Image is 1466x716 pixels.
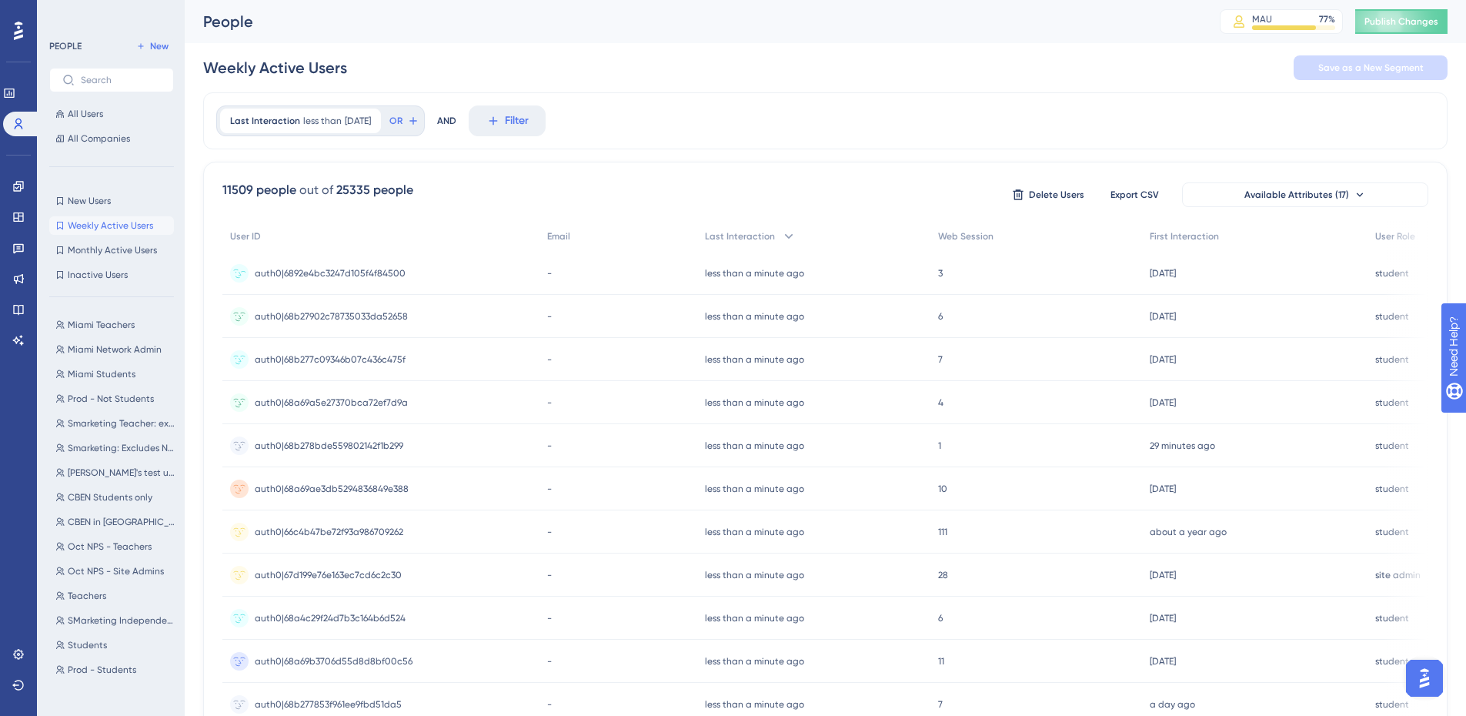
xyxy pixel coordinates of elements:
[49,241,174,259] button: Monthly Active Users
[938,267,943,279] span: 3
[1375,569,1421,581] span: site admin
[68,491,152,504] span: CBEN Students only
[255,310,408,323] span: auth0|68b27902c78735033da52658
[1375,612,1409,624] span: student
[255,267,406,279] span: auth0|6892e4bc3247d105f4f84500
[1375,483,1409,495] span: student
[68,442,177,454] span: Smarketing: Excludes NC demo users
[938,310,943,323] span: 6
[705,570,804,580] time: less than a minute ago
[505,112,529,130] span: Filter
[299,181,333,199] div: out of
[1150,397,1176,408] time: [DATE]
[389,115,402,127] span: OR
[1150,570,1176,580] time: [DATE]
[1375,440,1409,452] span: student
[547,526,552,538] span: -
[938,483,947,495] span: 10
[938,698,943,711] span: 7
[68,219,153,232] span: Weekly Active Users
[1375,655,1409,667] span: student
[49,587,183,605] button: Teachers
[938,569,948,581] span: 28
[1355,9,1448,34] button: Publish Changes
[255,655,412,667] span: auth0|68a69b3706d55d8d8bf00c56
[222,181,296,199] div: 11509 people
[1150,230,1219,243] span: First Interaction
[705,483,804,494] time: less than a minute ago
[68,269,128,281] span: Inactive Users
[203,11,1181,32] div: People
[1150,613,1176,624] time: [DATE]
[1110,189,1159,201] span: Export CSV
[1375,698,1409,711] span: student
[938,655,944,667] span: 11
[1318,62,1424,74] span: Save as a New Segment
[68,540,152,553] span: Oct NPS - Teachers
[49,636,183,654] button: Students
[1319,13,1335,25] div: 77 %
[938,396,943,409] span: 4
[547,396,552,409] span: -
[49,340,183,359] button: Miami Network Admin
[705,311,804,322] time: less than a minute ago
[547,353,552,366] span: -
[705,527,804,537] time: less than a minute ago
[68,467,177,479] span: [PERSON_NAME]'s test users
[68,319,135,331] span: Miami Teachers
[68,108,103,120] span: All Users
[1096,182,1173,207] button: Export CSV
[547,655,552,667] span: -
[49,661,183,679] button: Prod - Students
[150,40,169,52] span: New
[1150,527,1227,537] time: about a year ago
[1375,396,1409,409] span: student
[1375,230,1415,243] span: User Role
[1401,655,1448,701] iframe: UserGuiding AI Assistant Launcher
[49,40,82,52] div: PEOPLE
[255,483,409,495] span: auth0|68a69ae3db5294836849e388
[49,439,183,457] button: Smarketing: Excludes NC demo users
[230,115,300,127] span: Last Interaction
[68,195,111,207] span: New Users
[49,562,183,580] button: Oct NPS - Site Admins
[49,390,183,408] button: Prod - Not Students
[345,115,371,127] span: [DATE]
[1150,268,1176,279] time: [DATE]
[203,57,347,79] div: Weekly Active Users
[230,230,261,243] span: User ID
[1252,13,1272,25] div: MAU
[1150,483,1176,494] time: [DATE]
[336,181,413,199] div: 25335 people
[938,612,943,624] span: 6
[1150,440,1215,451] time: 29 minutes ago
[68,590,106,602] span: Teachers
[68,565,164,577] span: Oct NPS - Site Admins
[938,353,943,366] span: 7
[68,244,157,256] span: Monthly Active Users
[547,569,552,581] span: -
[705,440,804,451] time: less than a minute ago
[938,230,993,243] span: Web Session
[49,266,174,284] button: Inactive Users
[705,268,804,279] time: less than a minute ago
[547,230,570,243] span: Email
[387,109,421,133] button: OR
[705,354,804,365] time: less than a minute ago
[255,698,402,711] span: auth0|68b277853f961ee9fbd51da5
[1244,189,1349,201] span: Available Attributes (17)
[68,639,107,651] span: Students
[547,267,552,279] span: -
[255,612,406,624] span: auth0|68a4c29f24d7b3c164b6d524
[938,440,941,452] span: 1
[705,230,775,243] span: Last Interaction
[68,516,177,528] span: CBEN in [GEOGRAPHIC_DATA]
[49,365,183,383] button: Miami Students
[1375,353,1409,366] span: student
[49,611,183,630] button: SMarketing Independent Explore - Teacher
[1182,182,1428,207] button: Available Attributes (17)
[1029,189,1084,201] span: Delete Users
[131,37,174,55] button: New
